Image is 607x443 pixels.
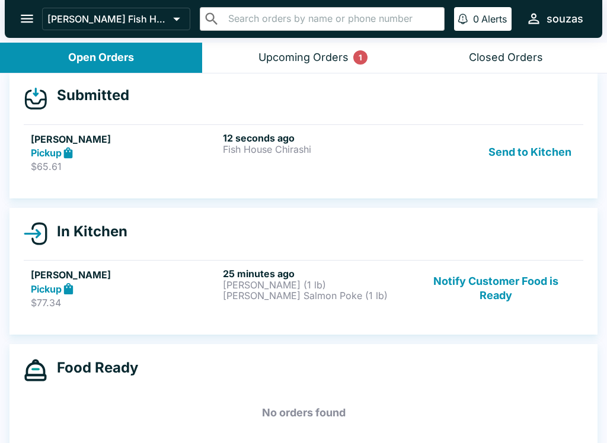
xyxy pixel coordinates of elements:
h4: In Kitchen [47,223,127,240]
h4: Food Ready [47,359,138,377]
h6: 25 minutes ago [223,268,410,280]
h6: 12 seconds ago [223,132,410,144]
p: Alerts [481,13,507,25]
p: [PERSON_NAME] Salmon Poke (1 lb) [223,290,410,301]
a: [PERSON_NAME]Pickup$77.3425 minutes ago[PERSON_NAME] (1 lb)[PERSON_NAME] Salmon Poke (1 lb)Notify... [24,260,583,316]
strong: Pickup [31,283,62,295]
button: Send to Kitchen [484,132,576,173]
p: Fish House Chirashi [223,144,410,155]
div: souzas [547,12,583,26]
strong: Pickup [31,147,62,159]
p: 0 [473,13,479,25]
h4: Submitted [47,86,129,104]
a: [PERSON_NAME]Pickup$65.6112 seconds agoFish House ChirashiSend to Kitchen [24,124,583,180]
p: [PERSON_NAME] Fish House [47,13,168,25]
div: Closed Orders [469,51,543,65]
button: [PERSON_NAME] Fish House [42,8,190,30]
p: [PERSON_NAME] (1 lb) [223,280,410,290]
h5: No orders found [24,391,583,434]
h5: [PERSON_NAME] [31,132,218,146]
div: Upcoming Orders [258,51,349,65]
button: Notify Customer Food is Ready [416,268,576,309]
p: 1 [359,52,362,63]
button: souzas [521,6,588,31]
button: open drawer [12,4,42,34]
div: Open Orders [68,51,134,65]
input: Search orders by name or phone number [225,11,439,27]
h5: [PERSON_NAME] [31,268,218,282]
p: $77.34 [31,297,218,309]
p: $65.61 [31,160,218,172]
